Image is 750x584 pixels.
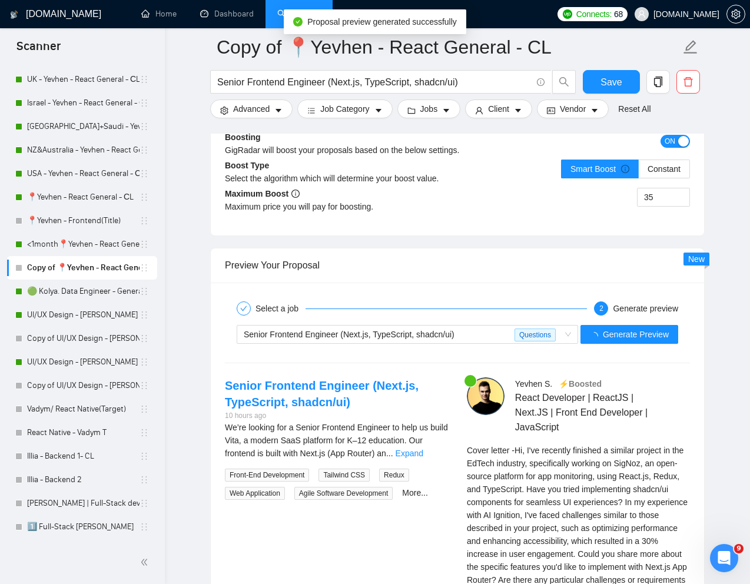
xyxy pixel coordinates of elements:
[553,77,575,87] span: search
[7,233,157,256] li: <1month📍Yevhen - React General - СL
[7,468,157,492] li: Illia - Backend 2
[7,280,157,303] li: 🟢 Kolya. Data Engineer - General
[407,106,416,115] span: folder
[27,91,140,115] a: Israel - Yevhen - React General - СL
[140,556,152,568] span: double-left
[140,263,149,273] span: holder
[240,305,247,312] span: check
[646,70,670,94] button: copy
[225,172,457,185] div: Select the algorithm which will determine your boost value.
[225,421,448,460] div: We’re looking for a Senior Frontend Engineer to help us build Vita, a modern SaaS platform for K–...
[488,102,509,115] span: Client
[27,185,140,209] a: 📍Yevhen - React General - СL
[140,357,149,367] span: holder
[293,17,303,26] span: check-circle
[386,449,393,458] span: ...
[576,8,612,21] span: Connects:
[217,75,532,89] input: Search Freelance Jobs...
[277,9,321,19] a: searchScanner
[27,138,140,162] a: NZ&Australia - Yevhen - React General - СL
[515,390,655,434] span: React Developer | ReactJS | Next.JS | Front End Developer | JavaScript
[7,68,157,91] li: UK - Yevhen - React General - СL
[618,102,651,115] a: Reset All
[613,301,678,316] div: Generate preview
[374,106,383,115] span: caret-down
[140,404,149,414] span: holder
[559,379,602,389] span: ⚡️Boosted
[677,77,699,87] span: delete
[7,162,157,185] li: USA - Yevhen - React General - СL
[7,185,157,209] li: 📍Yevhen - React General - СL
[140,98,149,108] span: holder
[297,99,392,118] button: barsJob Categorycaret-down
[27,421,140,444] a: React Native - Vadym T
[140,240,149,249] span: holder
[688,254,705,264] span: New
[140,475,149,485] span: holder
[140,216,149,225] span: holder
[274,106,283,115] span: caret-down
[140,169,149,178] span: holder
[225,487,285,500] span: Web Application
[27,162,140,185] a: USA - Yevhen - React General - СL
[638,10,646,18] span: user
[515,379,552,389] span: Yevhen S .
[7,492,157,515] li: Illia Soroka | Full-Stack dev
[225,423,448,458] span: We’re looking for a Senior Frontend Engineer to help us build Vita, a modern SaaS platform for K–...
[514,106,522,115] span: caret-down
[225,189,300,198] b: Maximum Boost
[225,248,690,282] div: Preview Your Proposal
[379,469,409,482] span: Redux
[648,164,681,174] span: Constant
[140,452,149,461] span: holder
[599,304,603,313] span: 2
[7,374,157,397] li: Copy of UI/UX Design - Natalia
[547,106,555,115] span: idcard
[467,377,505,415] img: c1SzIbEPm00t23SiHkyARVMOmVneCY9unz2SixVBO24ER7hE6G1mrrfMXK5DrmUIab
[515,328,556,341] span: Questions
[210,99,293,118] button: settingAdvancedcaret-down
[225,410,448,422] div: 10 hours ago
[7,327,157,350] li: Copy of UI/UX Design - Mariana Derevianko
[647,77,669,87] span: copy
[7,256,157,280] li: Copy of 📍Yevhen - React General - СL
[27,374,140,397] a: Copy of UI/UX Design - [PERSON_NAME]
[27,515,140,539] a: 1️⃣ Full-Stack [PERSON_NAME]
[27,468,140,492] a: Illia - Backend 2
[7,350,157,374] li: UI/UX Design - Natalia
[140,75,149,84] span: holder
[7,444,157,468] li: Illia - Backend 1- CL
[475,106,483,115] span: user
[140,122,149,131] span: holder
[225,161,269,170] b: Boost Type
[600,75,622,89] span: Save
[140,381,149,390] span: holder
[537,99,609,118] button: idcardVendorcaret-down
[291,190,300,198] span: info-circle
[7,515,157,539] li: 1️⃣ Full-Stack Dmytro Mach
[27,327,140,350] a: Copy of UI/UX Design - [PERSON_NAME]
[140,334,149,343] span: holder
[140,287,149,296] span: holder
[140,145,149,155] span: holder
[200,9,254,19] a: dashboardDashboard
[225,200,457,213] div: Maximum price you will pay for boosting.
[726,5,745,24] button: setting
[220,106,228,115] span: setting
[140,499,149,508] span: holder
[727,9,745,19] span: setting
[320,102,369,115] span: Job Category
[420,102,438,115] span: Jobs
[7,539,157,562] li: 🔹- Full-Stack Dmytro Mach - CL
[27,303,140,327] a: UI/UX Design - [PERSON_NAME]
[307,17,457,26] span: Proposal preview generated successfully
[402,488,428,497] a: More...
[233,102,270,115] span: Advanced
[552,70,576,94] button: search
[710,544,738,572] iframe: Intercom live chat
[140,428,149,437] span: holder
[27,68,140,91] a: UK - Yevhen - React General - СL
[590,332,603,340] span: loading
[7,303,157,327] li: UI/UX Design - Mariana Derevianko
[140,193,149,202] span: holder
